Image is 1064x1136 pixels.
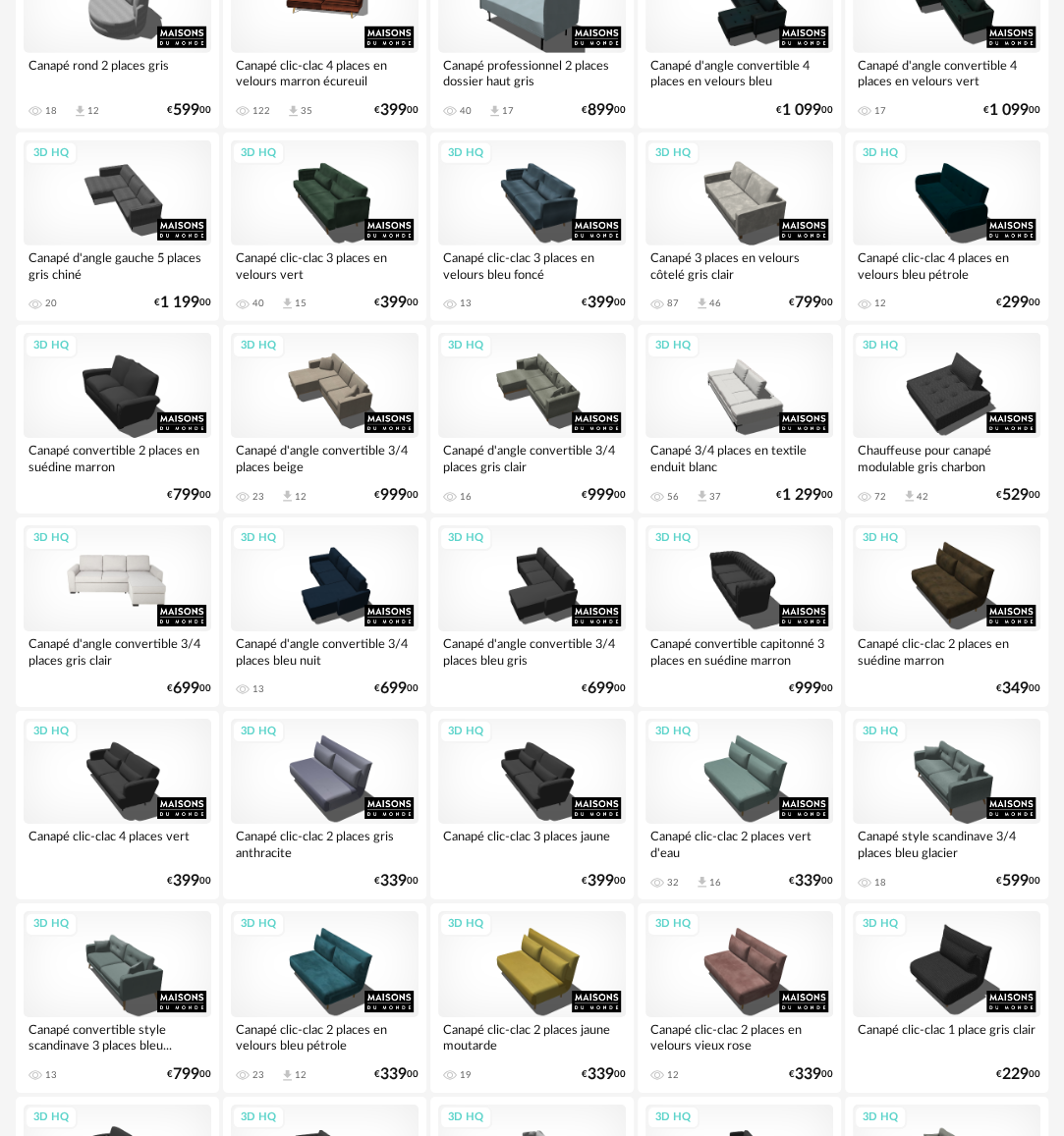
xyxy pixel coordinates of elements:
a: 3D HQ Canapé clic-clac 3 places en velours vert 40 Download icon 15 €39900 [223,133,426,321]
span: Download icon [695,489,709,504]
span: 399 [380,104,407,117]
div: € 00 [789,1068,833,1081]
span: Download icon [487,104,502,119]
div: € 00 [983,104,1040,117]
div: 13 [460,298,472,309]
span: 339 [795,1068,821,1081]
div: 3D HQ [439,1106,492,1130]
div: € 00 [789,297,833,309]
div: Canapé clic-clac 3 places en velours bleu foncé [438,245,626,285]
div: € 00 [374,297,419,309]
div: € 00 [582,104,626,117]
div: € 00 [374,682,419,695]
div: Canapé clic-clac 2 places gris anthracite [231,824,419,863]
div: Canapé clic-clac 2 places en suédine marron [853,631,1040,671]
div: 3D HQ [439,141,492,166]
a: 3D HQ Chauffeuse pour canapé modulable gris charbon 72 Download icon 42 €52900 [845,325,1048,514]
div: 32 [667,877,679,889]
div: 19 [460,1069,472,1081]
div: 122 [252,105,270,117]
a: 3D HQ Canapé 3/4 places en textile enduit blanc 56 Download icon 37 €1 29900 [638,325,841,514]
span: Download icon [695,875,709,890]
div: € 00 [167,875,211,888]
span: 399 [380,297,407,309]
div: Canapé d'angle convertible 3/4 places beige [231,438,419,477]
div: Canapé d'angle gauche 5 places gris chiné [24,245,211,285]
a: 3D HQ Canapé clic-clac 1 place gris clair €22900 [845,903,1048,1092]
div: € 00 [776,489,833,502]
div: 3D HQ [854,720,907,744]
div: Canapé clic-clac 2 places jaune moutarde [438,1017,626,1056]
a: 3D HQ Canapé clic-clac 4 places en velours bleu pétrole 12 €29900 [845,133,1048,321]
div: 18 [45,105,57,117]
span: 399 [588,297,614,309]
div: Canapé clic-clac 4 places vert [24,824,211,863]
div: € 00 [789,682,833,695]
div: Canapé clic-clac 3 places jaune [438,824,626,863]
div: Canapé d'angle convertible 3/4 places gris clair [438,438,626,477]
div: 3D HQ [25,1106,78,1130]
div: 23 [252,1069,264,1081]
div: € 00 [582,875,626,888]
span: 339 [588,1068,614,1081]
div: € 00 [167,104,211,117]
span: 529 [1002,489,1029,502]
div: 3D HQ [439,912,492,937]
div: 12 [87,105,99,117]
div: Canapé convertible style scandinave 3 places bleu... [24,1017,211,1056]
div: 17 [502,105,514,117]
div: Canapé convertible capitonné 3 places en suédine marron [645,631,833,671]
a: 3D HQ Canapé clic-clac 2 places en velours bleu pétrole 23 Download icon 12 €33900 [223,903,426,1092]
div: Canapé clic-clac 2 places vert d'eau [645,824,833,863]
div: 87 [667,298,679,309]
span: 899 [588,104,614,117]
div: 3D HQ [25,526,78,551]
a: 3D HQ Canapé convertible style scandinave 3 places bleu... 13 €79900 [16,903,219,1092]
div: 16 [460,491,472,503]
div: 13 [252,683,264,695]
div: Canapé style scandinave 3/4 places bleu glacier [853,824,1040,863]
div: 17 [874,105,886,117]
div: 3D HQ [25,141,78,166]
div: Chauffeuse pour canapé modulable gris charbon [853,438,1040,477]
div: € 00 [582,297,626,309]
a: 3D HQ Canapé d'angle convertible 3/4 places gris clair 16 €99900 [430,325,634,514]
span: 799 [173,489,199,502]
div: 72 [874,491,886,503]
div: € 00 [374,1068,419,1081]
span: 1 099 [989,104,1029,117]
div: € 00 [996,682,1040,695]
div: 3D HQ [646,526,700,551]
a: 3D HQ Canapé d'angle gauche 5 places gris chiné 20 €1 19900 [16,133,219,321]
span: Download icon [695,297,709,311]
div: Canapé d'angle convertible 3/4 places bleu nuit [231,631,419,671]
a: 3D HQ Canapé clic-clac 2 places en suédine marron €34900 [845,517,1048,706]
div: 3D HQ [25,912,78,937]
span: 229 [1002,1068,1029,1081]
div: Canapé rond 2 places gris [24,53,211,92]
div: € 00 [582,489,626,502]
span: Download icon [280,489,295,504]
div: Canapé 3 places en velours côtelé gris clair [645,245,833,285]
span: 699 [173,682,199,695]
div: 3D HQ [439,334,492,358]
div: 56 [667,491,679,503]
div: 12 [295,1069,307,1081]
div: 12 [667,1069,679,1081]
div: € 00 [374,104,419,117]
div: 3D HQ [25,720,78,744]
div: 3D HQ [646,141,700,166]
span: 999 [380,489,407,502]
a: 3D HQ Canapé clic-clac 3 places jaune €39900 [430,711,634,899]
a: 3D HQ Canapé d'angle convertible 3/4 places bleu nuit 13 €69900 [223,517,426,706]
div: € 00 [374,875,419,888]
div: Canapé d'angle convertible 3/4 places gris clair [24,631,211,671]
div: 3D HQ [646,334,700,358]
span: 399 [588,875,614,888]
a: 3D HQ Canapé d'angle convertible 3/4 places bleu gris €69900 [430,517,634,706]
span: 799 [173,1068,199,1081]
a: 3D HQ Canapé clic-clac 3 places en velours bleu foncé 13 €39900 [430,133,634,321]
span: 1 199 [160,297,199,309]
div: Canapé clic-clac 2 places en velours bleu pétrole [231,1017,419,1056]
div: Canapé 3/4 places en textile enduit blanc [645,438,833,477]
